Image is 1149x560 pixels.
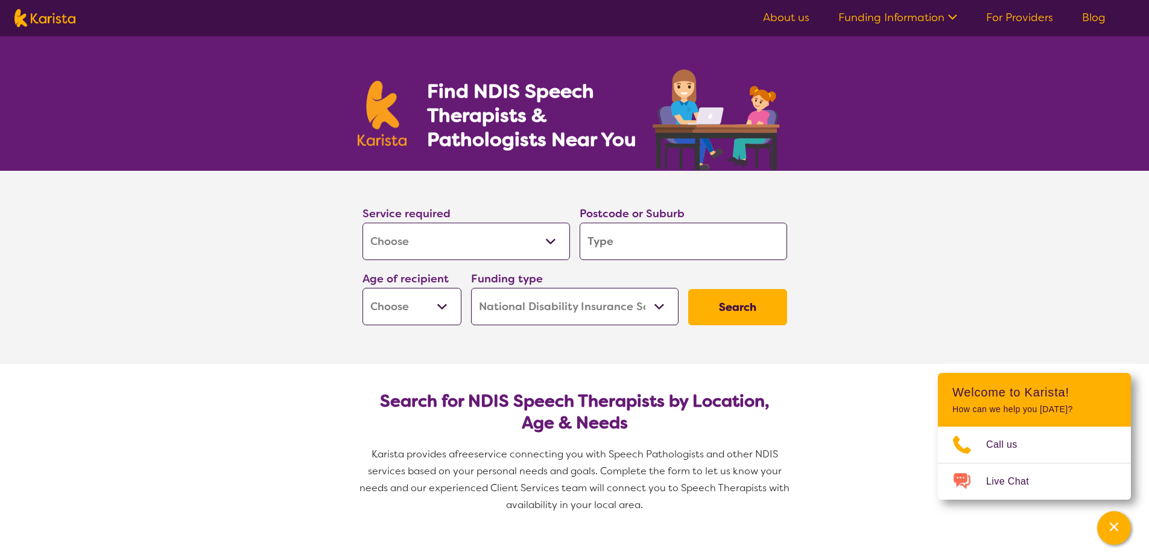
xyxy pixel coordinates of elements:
[14,9,75,27] img: Karista logo
[471,272,543,286] label: Funding type
[580,223,787,260] input: Type
[455,448,474,460] span: free
[838,10,957,25] a: Funding Information
[358,81,407,146] img: Karista logo
[938,427,1131,500] ul: Choose channel
[643,65,792,171] img: speech-therapy
[938,373,1131,500] div: Channel Menu
[427,79,650,151] h1: Find NDIS Speech Therapists & Pathologists Near You
[688,289,787,325] button: Search
[986,436,1032,454] span: Call us
[986,472,1043,491] span: Live Chat
[359,448,792,511] span: service connecting you with Speech Pathologists and other NDIS services based on your personal ne...
[362,272,449,286] label: Age of recipient
[372,390,777,434] h2: Search for NDIS Speech Therapists by Location, Age & Needs
[1082,10,1106,25] a: Blog
[986,10,1053,25] a: For Providers
[580,206,685,221] label: Postcode or Suburb
[362,206,451,221] label: Service required
[952,385,1116,399] h2: Welcome to Karista!
[952,404,1116,415] p: How can we help you [DATE]?
[372,448,455,460] span: Karista provides a
[763,10,809,25] a: About us
[1097,511,1131,545] button: Channel Menu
